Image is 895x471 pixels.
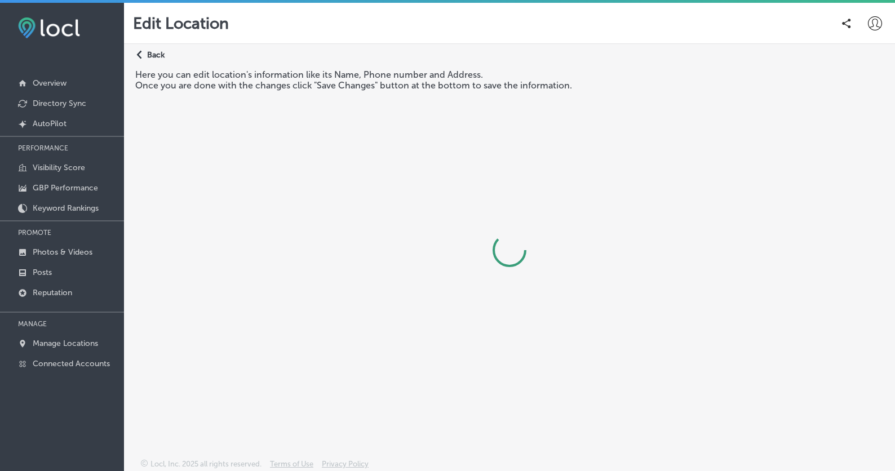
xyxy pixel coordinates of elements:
[150,460,262,468] p: Locl, Inc. 2025 all rights reserved.
[33,203,99,213] p: Keyword Rankings
[33,78,67,88] p: Overview
[135,69,622,80] p: Here you can edit location's information like its Name, Phone number and Address.
[33,359,110,368] p: Connected Accounts
[33,247,92,257] p: Photos & Videos
[18,17,80,38] img: fda3e92497d09a02dc62c9cd864e3231.png
[33,99,86,108] p: Directory Sync
[33,288,72,297] p: Reputation
[33,183,98,193] p: GBP Performance
[135,80,622,91] p: Once you are done with the changes click "Save Changes" button at the bottom to save the informat...
[33,163,85,172] p: Visibility Score
[33,339,98,348] p: Manage Locations
[33,268,52,277] p: Posts
[147,50,165,60] p: Back
[133,14,229,33] p: Edit Location
[33,119,67,128] p: AutoPilot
